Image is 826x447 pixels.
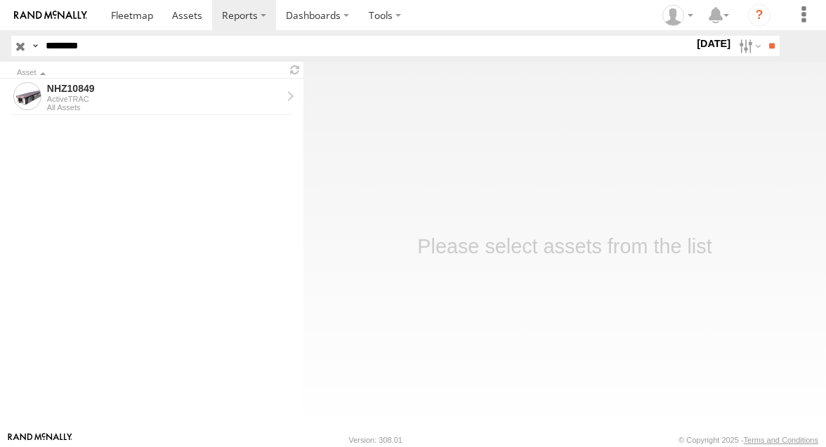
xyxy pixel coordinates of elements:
a: Visit our Website [8,433,72,447]
label: Search Query [29,36,41,56]
div: All Assets [47,103,282,112]
label: [DATE] [694,36,733,51]
div: NHZ10849 - View Asset History [47,82,282,95]
i: ? [748,4,771,27]
div: Zulema McIntosch [657,5,698,26]
img: rand-logo.svg [14,11,87,20]
div: © Copyright 2025 - [678,436,818,444]
span: Refresh [287,63,303,76]
div: ActiveTRAC [47,95,282,103]
div: Version: 308.01 [349,436,402,444]
label: Search Filter Options [733,36,763,56]
a: Terms and Conditions [744,436,818,444]
div: Click to Sort [17,69,281,76]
